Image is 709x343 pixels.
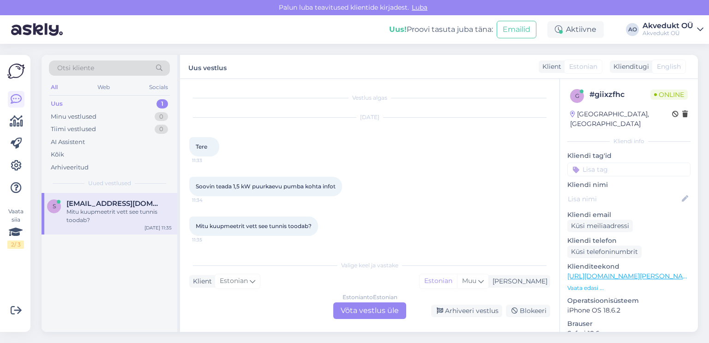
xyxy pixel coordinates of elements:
div: All [49,81,60,93]
span: Soovin teada 1,5 kW puurkaevu pumba kohta infot [196,183,336,190]
span: Otsi kliente [57,63,94,73]
span: 11:33 [192,157,227,164]
div: Tiimi vestlused [51,125,96,134]
span: Online [650,90,688,100]
div: 2 / 3 [7,241,24,249]
p: Vaata edasi ... [567,284,691,292]
span: Estonian [569,62,597,72]
p: Kliendi email [567,210,691,220]
p: Operatsioonisüsteem [567,296,691,306]
div: Klienditugi [610,62,649,72]
span: Uued vestlused [88,179,131,187]
p: Klienditeekond [567,262,691,271]
p: Brauser [567,319,691,329]
span: English [657,62,681,72]
div: Klient [189,277,212,286]
div: Kliendi info [567,137,691,145]
div: AO [626,23,639,36]
img: Askly Logo [7,62,25,80]
p: Kliendi tag'id [567,151,691,161]
div: Mitu kuupmeetrit vett see tunnis toodab? [66,208,172,224]
a: [URL][DOMAIN_NAME][PERSON_NAME] [567,272,695,280]
div: 1 [156,99,168,108]
div: [DATE] [189,113,550,121]
div: [PERSON_NAME] [489,277,547,286]
button: Emailid [497,21,536,38]
input: Lisa nimi [568,194,680,204]
div: Arhiveeri vestlus [431,305,502,317]
div: Akvedukt OÜ [643,30,693,37]
a: Akvedukt OÜAkvedukt OÜ [643,22,703,37]
div: [DATE] 11:35 [144,224,172,231]
p: iPhone OS 18.6.2 [567,306,691,315]
div: Estonian to Estonian [342,293,397,301]
p: Kliendi nimi [567,180,691,190]
div: Valige keel ja vastake [189,261,550,270]
span: 11:34 [192,197,227,204]
span: Luba [409,3,430,12]
div: Võta vestlus üle [333,302,406,319]
div: Aktiivne [547,21,604,38]
div: Minu vestlused [51,112,96,121]
input: Lisa tag [567,162,691,176]
div: Küsi telefoninumbrit [567,246,642,258]
div: Proovi tasuta juba täna: [389,24,493,35]
p: Kliendi telefon [567,236,691,246]
div: Kõik [51,150,64,159]
span: Muu [462,277,476,285]
span: g [575,92,579,99]
div: Socials [147,81,170,93]
div: 0 [155,125,168,134]
div: 0 [155,112,168,121]
span: Estonian [220,276,248,286]
div: Akvedukt OÜ [643,22,693,30]
label: Uus vestlus [188,60,227,73]
div: Arhiveeritud [51,163,89,172]
p: Safari 18.6 [567,329,691,338]
span: savelin5@hotmail.com [66,199,162,208]
div: # giixzfhc [589,89,650,100]
div: Estonian [420,274,457,288]
div: Küsi meiliaadressi [567,220,633,232]
span: s [53,203,56,210]
div: Web [96,81,112,93]
div: Vaata siia [7,207,24,249]
div: Klient [539,62,561,72]
div: Blokeeri [506,305,550,317]
div: Uus [51,99,63,108]
div: AI Assistent [51,138,85,147]
b: Uus! [389,25,407,34]
div: Vestlus algas [189,94,550,102]
span: Tere [196,143,207,150]
span: 11:35 [192,236,227,243]
span: Mitu kuupmeetrit vett see tunnis toodab? [196,223,312,229]
div: [GEOGRAPHIC_DATA], [GEOGRAPHIC_DATA] [570,109,672,129]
